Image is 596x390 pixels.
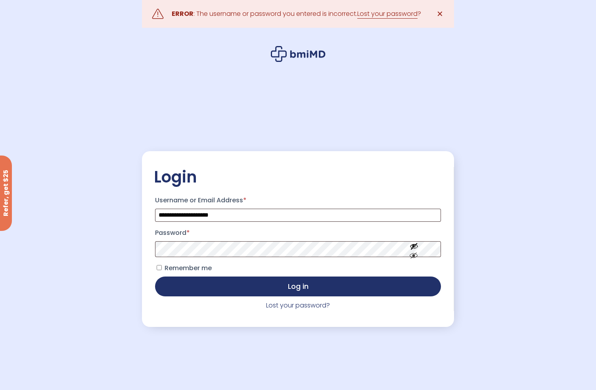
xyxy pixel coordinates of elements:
h2: Login [154,167,442,187]
strong: ERROR [172,9,194,18]
button: Show password [392,235,436,263]
input: Remember me [157,265,162,270]
a: Lost your password [357,9,418,19]
button: Log in [155,277,441,296]
span: ✕ [437,8,443,19]
a: ✕ [432,6,448,22]
a: Lost your password? [266,301,330,310]
label: Username or Email Address [155,194,441,207]
div: : The username or password you entered is incorrect. ? [172,8,421,19]
label: Password [155,227,441,239]
span: Remember me [165,263,212,273]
